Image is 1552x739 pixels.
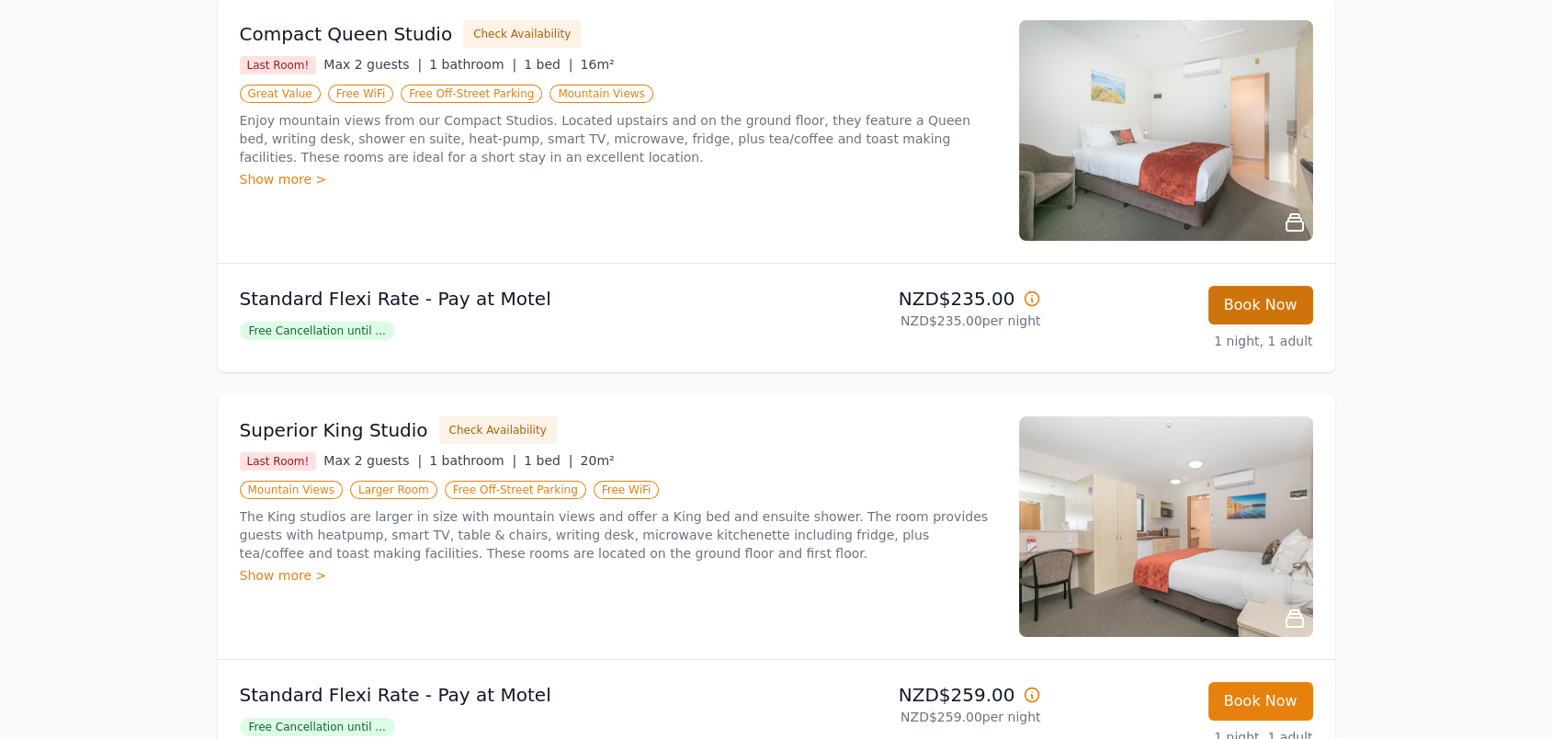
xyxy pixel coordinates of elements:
[784,312,1041,330] p: NZD$235.00 per night
[240,170,997,188] div: Show more >
[439,416,557,444] button: Check Availability
[429,453,516,468] span: 1 bathroom |
[240,286,769,312] p: Standard Flexi Rate - Pay at Motel
[581,453,615,468] span: 20m²
[401,85,542,103] span: Free Off-Street Parking
[323,57,422,72] span: Max 2 guests |
[323,453,422,468] span: Max 2 guests |
[524,57,572,72] span: 1 bed |
[240,682,769,708] p: Standard Flexi Rate - Pay at Motel
[784,286,1041,312] p: NZD$235.00
[240,322,395,340] span: Free Cancellation until ...
[240,718,395,736] span: Free Cancellation until ...
[240,452,317,471] span: Last Room!
[240,56,317,74] span: Last Room!
[240,21,453,47] h3: Compact Queen Studio
[1208,286,1313,324] button: Book Now
[240,566,997,585] div: Show more >
[240,85,321,103] span: Great Value
[240,507,997,563] p: The King studios are larger in size with mountain views and offer a King bed and ensuite shower. ...
[581,57,615,72] span: 16m²
[549,85,652,103] span: Mountain Views
[445,481,586,499] span: Free Off-Street Parking
[524,453,572,468] span: 1 bed |
[240,111,997,166] p: Enjoy mountain views from our Compact Studios. Located upstairs and on the ground floor, they fea...
[1208,682,1313,721] button: Book Now
[240,417,428,443] h3: Superior King Studio
[463,20,581,48] button: Check Availability
[784,708,1041,726] p: NZD$259.00 per night
[429,57,516,72] span: 1 bathroom |
[784,682,1041,708] p: NZD$259.00
[350,481,437,499] span: Larger Room
[1056,332,1313,350] p: 1 night, 1 adult
[594,481,660,499] span: Free WiFi
[328,85,394,103] span: Free WiFi
[240,481,343,499] span: Mountain Views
